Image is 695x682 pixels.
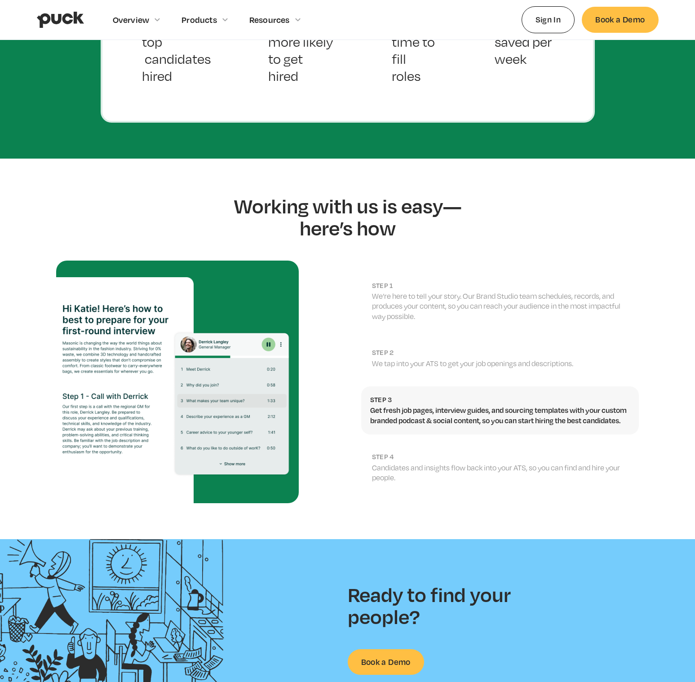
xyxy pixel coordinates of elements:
div: Resources [249,15,290,25]
div: Products [181,15,217,25]
h2: Ready to find your people? [348,583,527,628]
a: Sign In [522,6,575,33]
h2: step 3 [370,395,630,404]
h2: Step 1 [372,281,630,290]
p: increase in top candidates hired [142,16,211,85]
p: faster time to fill roles [392,16,438,85]
h2: Working with us is easy—here’s how [215,195,480,239]
h2: step 4 [372,452,630,461]
a: Book a Demo [348,649,424,675]
div: Overview [113,15,150,25]
a: Book a Demo [582,7,658,32]
p: Candidates and insights flow back into your ATS, so you can find and hire your people. [372,463,630,483]
h2: step 2 [372,348,630,357]
p: We’re here to tell your story. Our Brand Studio team schedules, records, and produces your conten... [372,291,630,321]
p: Get fresh job pages, interview guides, and sourcing templates with your custom branded podcast & ... [370,405,630,425]
p: We tap into your ATS to get your job openings and descriptions. [372,359,630,368]
p: candidates more likely to get hired [268,16,334,85]
p: of time saved per week [495,16,553,67]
